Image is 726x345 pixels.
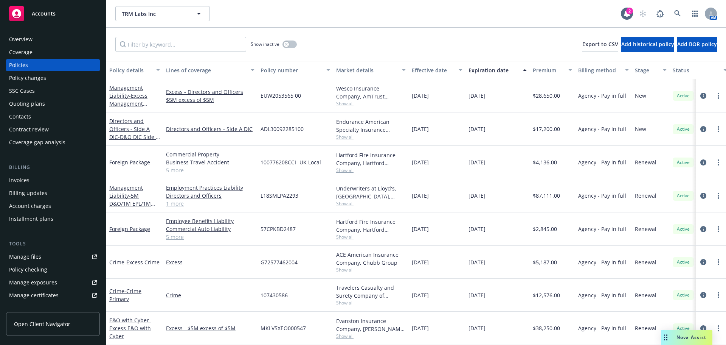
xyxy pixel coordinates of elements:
span: Renewal [635,258,656,266]
a: Crime [109,259,160,266]
span: Add historical policy [621,41,674,48]
span: - Crime Primary [109,287,141,303]
div: Stage [635,66,658,74]
span: - 5M D&O/1M EPL/1M FID [109,192,155,215]
a: Coverage [6,46,100,58]
span: 57CPKBD2487 [261,225,296,233]
button: Add historical policy [621,37,674,52]
span: Active [676,92,691,99]
div: Travelers Casualty and Surety Company of America, Travelers Insurance [336,284,406,300]
span: Show all [336,333,406,339]
div: Expiration date [468,66,518,74]
a: Contacts [6,111,100,123]
span: - Excess Crime [124,259,160,266]
div: 2 [626,8,633,14]
a: more [714,324,723,333]
div: Wesco Insurance Company, AmTrust Financial Services, RT Specialty Insurance Services, LLC (RSG Sp... [336,84,406,100]
span: $5,187.00 [533,258,557,266]
span: Agency - Pay in full [578,258,626,266]
span: Active [676,292,691,298]
a: Excess [166,258,254,266]
span: $12,576.00 [533,291,560,299]
span: New [635,125,646,133]
a: Account charges [6,200,100,212]
input: Filter by keyword... [115,37,246,52]
span: EUW2053565 00 [261,92,301,100]
span: Renewal [635,291,656,299]
a: Quoting plans [6,98,100,110]
span: Agency - Pay in full [578,291,626,299]
a: Manage certificates [6,289,100,301]
span: - Excess E&O with Cyber [109,317,151,340]
div: Policies [9,59,28,71]
a: Excess - Directors and Officers $5M excess of $5M [166,88,254,104]
div: Policy changes [9,72,46,84]
button: Policy number [258,61,333,79]
a: more [714,125,723,134]
a: Manage exposures [6,276,100,289]
span: Active [676,325,691,332]
div: Tools [6,240,100,248]
span: MKLV5XEO000547 [261,324,306,332]
span: [DATE] [468,125,486,133]
div: Coverage gap analysis [9,136,65,148]
button: Nova Assist [661,330,712,345]
div: Premium [533,66,564,74]
a: more [714,225,723,234]
span: - Excess Management Liability $5m xs $5m [109,92,148,123]
div: Billing method [578,66,621,74]
span: New [635,92,646,100]
span: $87,111.00 [533,192,560,200]
div: Manage certificates [9,289,59,301]
a: SSC Cases [6,85,100,97]
span: [DATE] [468,92,486,100]
button: Expiration date [465,61,530,79]
span: Agency - Pay in full [578,225,626,233]
div: Billing updates [9,187,47,199]
a: circleInformation [699,225,708,234]
span: $2,845.00 [533,225,557,233]
div: Effective date [412,66,454,74]
div: Invoices [9,174,29,186]
button: Premium [530,61,575,79]
a: Invoices [6,174,100,186]
span: 100776208CCI- UK Local [261,158,321,166]
span: Active [676,192,691,199]
span: Show all [336,134,406,140]
a: Contract review [6,123,100,136]
span: Agency - Pay in full [578,192,626,200]
a: Management Liability [109,84,148,123]
div: Policy number [261,66,322,74]
div: Endurance American Specialty Insurance Company, Sompo International, RT Specialty Insurance Servi... [336,118,406,134]
a: Policy checking [6,264,100,276]
a: Directors and Officers [166,192,254,200]
button: Export to CSV [582,37,618,52]
span: TRM Labs Inc [122,10,187,18]
span: Renewal [635,324,656,332]
span: [DATE] [468,158,486,166]
a: Foreign Package [109,159,150,166]
span: Add BOR policy [677,41,717,48]
span: [DATE] [468,192,486,200]
span: Active [676,259,691,265]
a: Directors and Officers - Side A DIC [109,117,159,148]
div: Evanston Insurance Company, [PERSON_NAME] Insurance, RT Specialty Insurance Services, LLC (RSG Sp... [336,317,406,333]
a: Excess - $5M excess of $5M [166,324,254,332]
span: [DATE] [412,225,429,233]
div: Lines of coverage [166,66,246,74]
a: more [714,290,723,300]
a: Crime [109,287,141,303]
a: circleInformation [699,258,708,267]
a: Accounts [6,3,100,24]
button: Billing method [575,61,632,79]
a: Start snowing [635,6,650,21]
div: Market details [336,66,397,74]
div: Manage claims [9,302,47,314]
div: Status [673,66,719,74]
span: ADL30092285100 [261,125,304,133]
a: Search [670,6,685,21]
div: Hartford Fire Insurance Company, Hartford Insurance Group [336,218,406,234]
span: [DATE] [412,125,429,133]
span: $17,200.00 [533,125,560,133]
